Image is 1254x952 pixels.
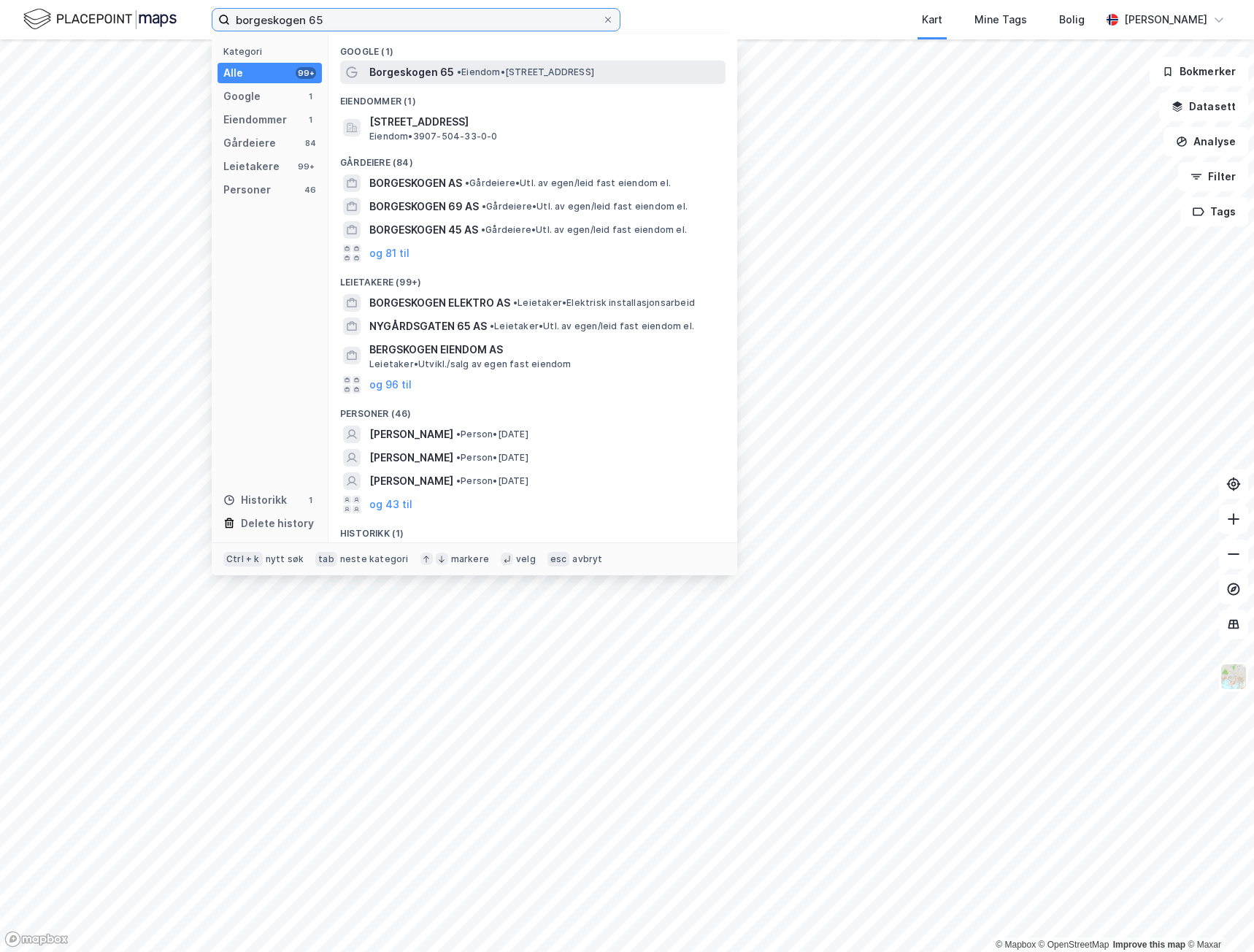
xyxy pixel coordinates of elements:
[1150,57,1248,86] button: Bokmerker
[328,145,737,172] div: Gårdeiere (84)
[304,184,316,196] div: 46
[922,11,942,28] div: Kart
[369,426,453,443] span: [PERSON_NAME]
[369,496,412,513] button: og 43 til
[223,111,287,128] div: Eiendommer
[296,67,316,79] div: 99+
[223,491,287,509] div: Historikk
[223,64,243,82] div: Alle
[490,320,494,331] span: •
[457,66,594,78] span: Eiendom • [STREET_ADDRESS]
[974,11,1027,28] div: Mine Tags
[369,341,720,358] span: BERGSKOGEN EIENDOM AS
[996,940,1036,950] a: Mapbox
[328,265,737,291] div: Leietakere (99+)
[369,358,572,370] span: Leietaker • Utvikl./salg av egen fast eiendom
[369,174,462,192] span: BORGESKOGEN AS
[223,181,271,199] div: Personer
[328,84,737,110] div: Eiendommer (1)
[1181,882,1254,952] iframe: Chat Widget
[481,224,687,236] span: Gårdeiere • Utl. av egen/leid fast eiendom el.
[369,376,412,394] button: og 96 til
[230,9,602,31] input: Søk på adresse, matrikkel, gårdeiere, leietakere eller personer
[369,472,453,490] span: [PERSON_NAME]
[513,297,518,308] span: •
[369,113,720,131] span: [STREET_ADDRESS]
[465,177,469,188] span: •
[223,134,276,152] div: Gårdeiere
[456,475,461,486] span: •
[482,201,486,212] span: •
[1178,162,1248,191] button: Filter
[482,201,688,212] span: Gårdeiere • Utl. av egen/leid fast eiendom el.
[513,297,695,309] span: Leietaker • Elektrisk installasjonsarbeid
[456,475,528,487] span: Person • [DATE]
[223,552,263,567] div: Ctrl + k
[1220,663,1247,691] img: Z
[23,7,177,32] img: logo.f888ab2527a4732fd821a326f86c7f29.svg
[304,137,316,149] div: 84
[1059,11,1085,28] div: Bolig
[328,34,737,61] div: Google (1)
[304,91,316,102] div: 1
[1039,940,1109,950] a: OpenStreetMap
[369,318,487,335] span: NYGÅRDSGATEN 65 AS
[465,177,671,189] span: Gårdeiere • Utl. av egen/leid fast eiendom el.
[456,452,528,464] span: Person • [DATE]
[369,131,498,142] span: Eiendom • 3907-504-33-0-0
[1163,127,1248,156] button: Analyse
[315,552,337,567] div: tab
[481,224,485,235] span: •
[369,221,478,239] span: BORGESKOGEN 45 AS
[451,553,489,565] div: markere
[572,553,602,565] div: avbryt
[296,161,316,172] div: 99+
[369,449,453,467] span: [PERSON_NAME]
[241,515,314,532] div: Delete history
[304,114,316,126] div: 1
[340,553,409,565] div: neste kategori
[1113,940,1185,950] a: Improve this map
[516,553,536,565] div: velg
[223,88,261,105] div: Google
[456,452,461,463] span: •
[266,553,304,565] div: nytt søk
[328,516,737,542] div: Historikk (1)
[223,158,280,175] div: Leietakere
[456,429,528,440] span: Person • [DATE]
[369,294,510,312] span: BORGESKOGEN ELEKTRO AS
[1159,92,1248,121] button: Datasett
[1180,197,1248,226] button: Tags
[223,46,322,57] div: Kategori
[4,931,69,948] a: Mapbox homepage
[456,429,461,439] span: •
[369,245,409,262] button: og 81 til
[304,494,316,506] div: 1
[369,64,454,81] span: Borgeskogen 65
[328,396,737,423] div: Personer (46)
[369,198,479,215] span: BORGESKOGEN 69 AS
[1124,11,1207,28] div: [PERSON_NAME]
[490,320,694,332] span: Leietaker • Utl. av egen/leid fast eiendom el.
[547,552,570,567] div: esc
[457,66,461,77] span: •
